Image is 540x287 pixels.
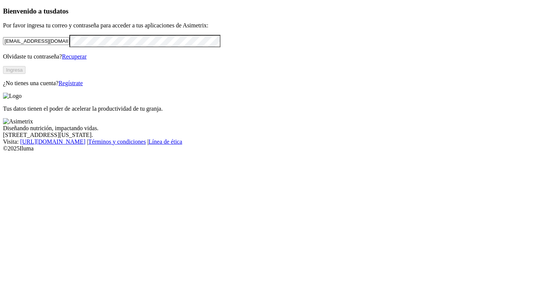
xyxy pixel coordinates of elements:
a: [URL][DOMAIN_NAME] [20,138,85,145]
img: Logo [3,93,22,99]
input: Tu correo [3,37,69,45]
div: Diseñando nutrición, impactando vidas. [3,125,537,132]
span: datos [52,7,69,15]
a: Regístrate [58,80,83,86]
a: Línea de ética [148,138,182,145]
div: [STREET_ADDRESS][US_STATE]. [3,132,537,138]
div: © 2025 Iluma [3,145,537,152]
a: Términos y condiciones [88,138,146,145]
button: Ingresa [3,66,25,74]
h3: Bienvenido a tus [3,7,537,15]
p: ¿No tienes una cuenta? [3,80,537,87]
p: Tus datos tienen el poder de acelerar la productividad de tu granja. [3,105,537,112]
a: Recuperar [62,53,87,60]
p: Olvidaste tu contraseña? [3,53,537,60]
div: Visita : | | [3,138,537,145]
p: Por favor ingresa tu correo y contraseña para acceder a tus aplicaciones de Asimetrix: [3,22,537,29]
img: Asimetrix [3,118,33,125]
